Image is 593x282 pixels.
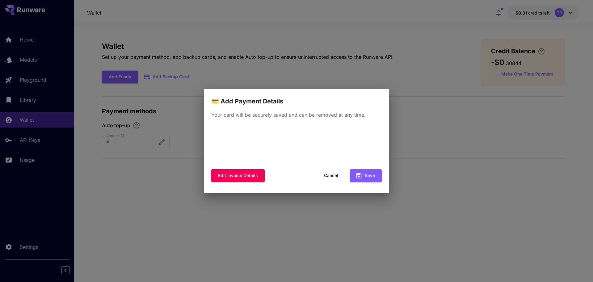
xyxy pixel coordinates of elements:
[350,169,382,182] button: Save
[317,169,345,182] button: Cancel
[210,125,383,166] iframe: Ramme for sikker inntasting av betaling
[204,89,389,106] h2: 💳 Add Payment Details
[211,111,382,119] p: Your card will be securely saved and can be removed at any time.
[211,169,265,182] button: Edit invoice details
